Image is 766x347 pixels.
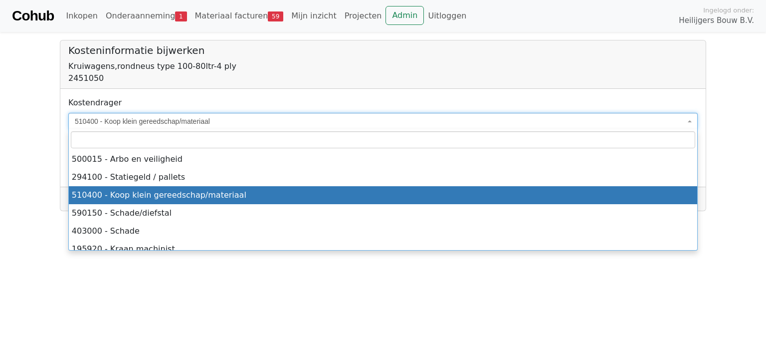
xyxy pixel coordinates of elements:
li: 590150 - Schade/diefstal [69,204,697,222]
a: Admin [385,6,424,25]
a: Mijn inzicht [287,6,341,26]
li: 500015 - Arbo en veiligheid [69,150,697,168]
a: Cohub [12,4,54,28]
span: 1 [175,11,187,21]
span: 59 [268,11,283,21]
label: Kostendrager [68,97,122,109]
a: Uitloggen [424,6,470,26]
li: 195920 - Kraan machinist [69,240,697,258]
a: Materiaal facturen59 [191,6,288,26]
a: Onderaanneming1 [102,6,191,26]
div: 2451050 [68,72,698,84]
li: 510400 - Koop klein gereedschap/materiaal [69,186,697,204]
span: 510400 - Koop klein gereedschap/materiaal [68,113,698,130]
a: Inkopen [62,6,101,26]
span: Ingelogd onder: [703,5,754,15]
li: 294100 - Statiegeld / pallets [69,168,697,186]
span: Heilijgers Bouw B.V. [679,15,754,26]
span: 510400 - Koop klein gereedschap/materiaal [75,116,685,126]
li: 403000 - Schade [69,222,697,240]
a: Projecten [341,6,386,26]
div: Kruiwagens,rondneus type 100-80ltr-4 ply [68,60,698,72]
h5: Kosteninformatie bijwerken [68,44,698,56]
